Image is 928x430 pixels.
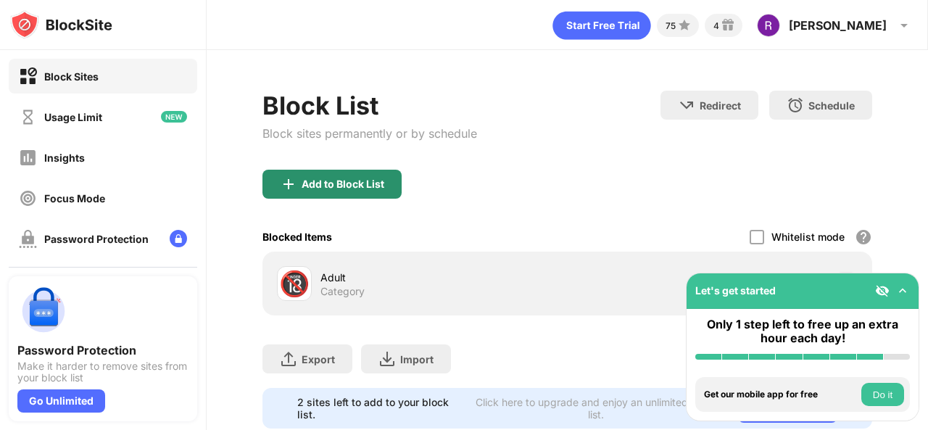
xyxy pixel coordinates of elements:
[700,99,741,112] div: Redirect
[19,108,37,126] img: time-usage-off.svg
[17,360,188,384] div: Make it harder to remove sites from your block list
[302,353,335,365] div: Export
[19,67,37,86] img: block-on.svg
[17,285,70,337] img: push-password-protection.svg
[17,343,188,357] div: Password Protection
[895,284,910,298] img: omni-setup-toggle.svg
[320,285,365,298] div: Category
[875,284,890,298] img: eye-not-visible.svg
[262,91,477,120] div: Block List
[320,270,568,285] div: Adult
[695,284,776,297] div: Let's get started
[44,192,105,204] div: Focus Mode
[19,149,37,167] img: insights-off.svg
[400,353,434,365] div: Import
[666,20,676,31] div: 75
[262,126,477,141] div: Block sites permanently or by schedule
[704,389,858,400] div: Get our mobile app for free
[10,10,112,39] img: logo-blocksite.svg
[297,396,463,421] div: 2 sites left to add to your block list.
[302,178,384,190] div: Add to Block List
[19,230,37,248] img: password-protection-off.svg
[808,99,855,112] div: Schedule
[861,383,904,406] button: Do it
[19,189,37,207] img: focus-off.svg
[44,111,102,123] div: Usage Limit
[262,231,332,243] div: Blocked Items
[757,14,780,37] img: ACg8ocI2xrscbLm8e8vz3cbyN3lLtu2dyIcuZITRDdd9aY4TEdmnSw=s96-c
[170,230,187,247] img: lock-menu.svg
[17,389,105,413] div: Go Unlimited
[695,318,910,345] div: Only 1 step left to free up an extra hour each day!
[471,396,721,421] div: Click here to upgrade and enjoy an unlimited block list.
[279,269,310,299] div: 🔞
[676,17,693,34] img: points-small.svg
[719,17,737,34] img: reward-small.svg
[44,233,149,245] div: Password Protection
[713,20,719,31] div: 4
[44,152,85,164] div: Insights
[552,11,651,40] div: animation
[771,231,845,243] div: Whitelist mode
[789,18,887,33] div: [PERSON_NAME]
[161,111,187,123] img: new-icon.svg
[44,70,99,83] div: Block Sites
